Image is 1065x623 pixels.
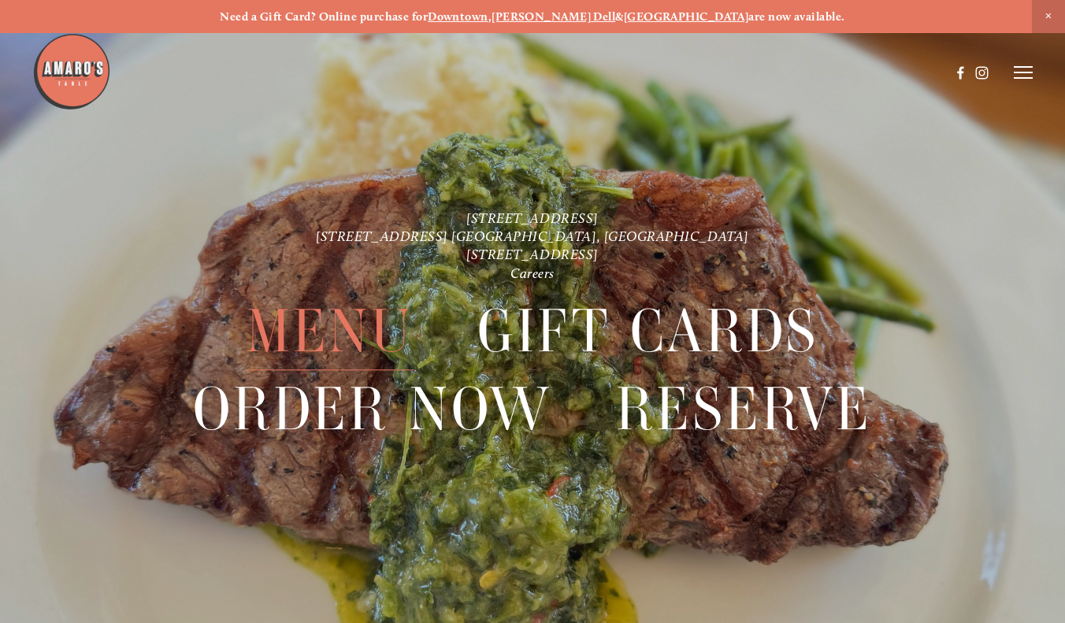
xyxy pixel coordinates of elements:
[220,9,428,24] strong: Need a Gift Card? Online purchase for
[247,293,414,369] a: Menu
[193,371,552,448] span: Order Now
[616,371,872,448] span: Reserve
[466,247,599,263] a: [STREET_ADDRESS]
[247,293,414,370] span: Menu
[615,9,623,24] strong: &
[193,371,552,447] a: Order Now
[616,371,872,447] a: Reserve
[316,228,749,244] a: [STREET_ADDRESS] [GEOGRAPHIC_DATA], [GEOGRAPHIC_DATA]
[510,265,555,281] a: Careers
[32,32,111,111] img: Amaro's Table
[624,9,749,24] a: [GEOGRAPHIC_DATA]
[428,9,488,24] a: Downtown
[748,9,844,24] strong: are now available.
[492,9,615,24] a: [PERSON_NAME] Dell
[488,9,492,24] strong: ,
[477,293,818,369] a: Gift Cards
[466,210,599,226] a: [STREET_ADDRESS]
[477,293,818,370] span: Gift Cards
